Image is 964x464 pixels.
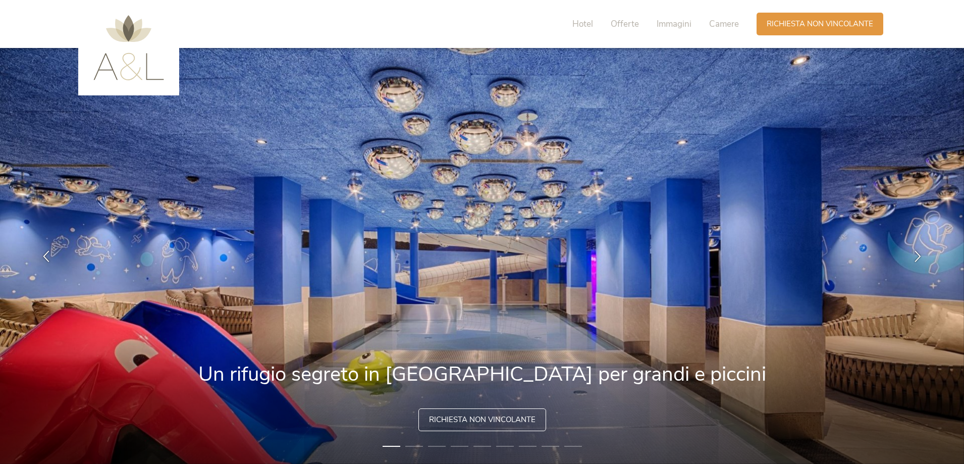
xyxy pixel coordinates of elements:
[572,18,593,30] span: Hotel
[767,19,873,29] span: Richiesta non vincolante
[709,18,739,30] span: Camere
[611,18,639,30] span: Offerte
[93,15,164,80] img: AMONTI & LUNARIS Wellnessresort
[657,18,691,30] span: Immagini
[429,415,535,425] span: Richiesta non vincolante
